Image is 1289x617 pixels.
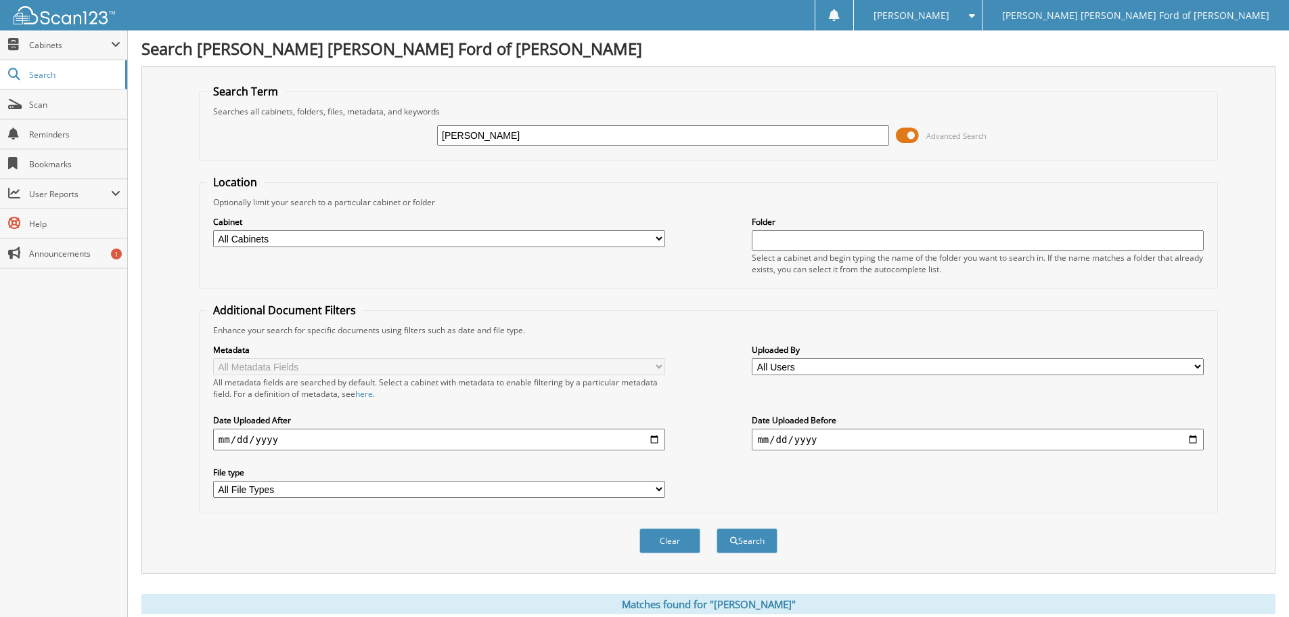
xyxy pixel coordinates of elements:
div: 1 [111,249,122,259]
div: Enhance your search for specific documents using filters such as date and file type. [206,324,1211,336]
button: Clear [639,528,700,553]
label: Folder [752,216,1204,228]
label: Metadata [213,344,665,356]
label: Date Uploaded Before [752,414,1204,426]
h1: Search [PERSON_NAME] [PERSON_NAME] Ford of [PERSON_NAME] [141,37,1275,60]
div: Matches found for "[PERSON_NAME]" [141,594,1275,614]
span: Scan [29,99,120,110]
div: All metadata fields are searched by default. Select a cabinet with metadata to enable filtering b... [213,377,665,400]
span: Reminders [29,129,120,140]
input: end [752,429,1204,450]
span: Cabinets [29,39,111,51]
a: here [355,388,373,400]
span: Announcements [29,248,120,259]
span: [PERSON_NAME] [PERSON_NAME] Ford of [PERSON_NAME] [1002,12,1269,20]
button: Search [717,528,777,553]
div: Optionally limit your search to a particular cabinet or folder [206,196,1211,208]
div: Select a cabinet and begin typing the name of the folder you want to search in. If the name match... [752,252,1204,275]
input: start [213,429,665,450]
span: Bookmarks [29,158,120,170]
legend: Additional Document Filters [206,303,363,318]
span: Advanced Search [926,131,987,141]
legend: Search Term [206,84,285,99]
legend: Location [206,175,264,190]
span: User Reports [29,188,111,200]
span: [PERSON_NAME] [874,12,949,20]
label: Uploaded By [752,344,1204,356]
label: Date Uploaded After [213,414,665,426]
label: Cabinet [213,216,665,228]
span: Search [29,69,118,81]
div: Searches all cabinets, folders, files, metadata, and keywords [206,106,1211,117]
img: scan123-logo-white.svg [14,6,115,24]
span: Help [29,218,120,230]
label: File type [213,467,665,478]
